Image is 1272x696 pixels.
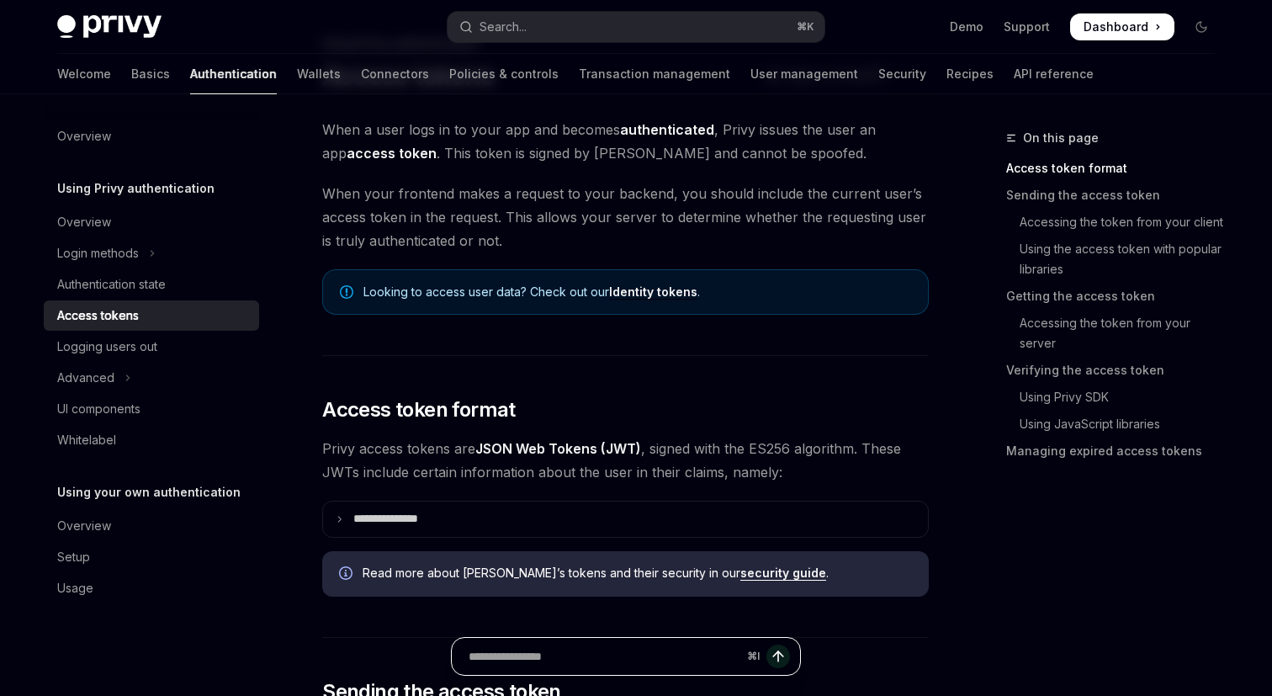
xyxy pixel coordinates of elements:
div: Search... [480,17,527,37]
div: Overview [57,126,111,146]
a: Wallets [297,54,341,94]
a: User management [750,54,858,94]
div: Overview [57,212,111,232]
a: Logging users out [44,332,259,362]
span: When a user logs in to your app and becomes , Privy issues the user an app . This token is signed... [322,118,929,165]
img: dark logo [57,15,162,39]
span: Dashboard [1084,19,1148,35]
a: Identity tokens [609,284,697,300]
a: Transaction management [579,54,730,94]
span: Access token format [322,396,516,423]
span: ⌘ K [797,20,814,34]
a: Overview [44,511,259,541]
h5: Using Privy authentication [57,178,215,199]
a: Basics [131,54,170,94]
div: Authentication state [57,274,166,295]
svg: Note [340,285,353,299]
a: Security [878,54,926,94]
a: Policies & controls [449,54,559,94]
a: Using JavaScript libraries [1006,411,1228,438]
a: UI components [44,394,259,424]
span: Privy access tokens are , signed with the ES256 algorithm. These JWTs include certain information... [322,437,929,484]
a: Sending the access token [1006,182,1228,209]
div: UI components [57,399,140,419]
a: Overview [44,207,259,237]
a: Using Privy SDK [1006,384,1228,411]
h5: Using your own authentication [57,482,241,502]
input: Ask a question... [469,638,740,675]
div: Advanced [57,368,114,388]
a: Accessing the token from your server [1006,310,1228,357]
strong: access token [347,145,437,162]
a: Authentication state [44,269,259,300]
div: Usage [57,578,93,598]
a: Demo [950,19,983,35]
a: Support [1004,19,1050,35]
a: Authentication [190,54,277,94]
a: API reference [1014,54,1094,94]
span: When your frontend makes a request to your backend, you should include the current user’s access ... [322,182,929,252]
div: Login methods [57,243,139,263]
span: Looking to access user data? Check out our . [363,284,911,300]
strong: authenticated [620,121,714,138]
a: JSON Web Tokens (JWT) [475,440,641,458]
div: Setup [57,547,90,567]
a: Accessing the token from your client [1006,209,1228,236]
span: Read more about [PERSON_NAME]’s tokens and their security in our . [363,565,912,582]
svg: Info [339,566,356,583]
a: Overview [44,121,259,151]
div: Logging users out [57,337,157,357]
a: Recipes [946,54,994,94]
a: Managing expired access tokens [1006,438,1228,465]
a: Verifying the access token [1006,357,1228,384]
a: Whitelabel [44,425,259,455]
a: Access tokens [44,300,259,331]
button: Send message [766,645,790,668]
button: Open search [448,12,824,42]
a: Welcome [57,54,111,94]
span: On this page [1023,128,1099,148]
a: Usage [44,573,259,603]
div: Overview [57,516,111,536]
a: security guide [740,566,826,581]
a: Access token format [1006,155,1228,182]
a: Connectors [361,54,429,94]
a: Dashboard [1070,13,1174,40]
button: Toggle Login methods section [44,238,259,268]
div: Access tokens [57,305,139,326]
button: Toggle Advanced section [44,363,259,393]
div: Whitelabel [57,430,116,450]
a: Using the access token with popular libraries [1006,236,1228,283]
a: Getting the access token [1006,283,1228,310]
button: Toggle dark mode [1188,13,1215,40]
a: Setup [44,542,259,572]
